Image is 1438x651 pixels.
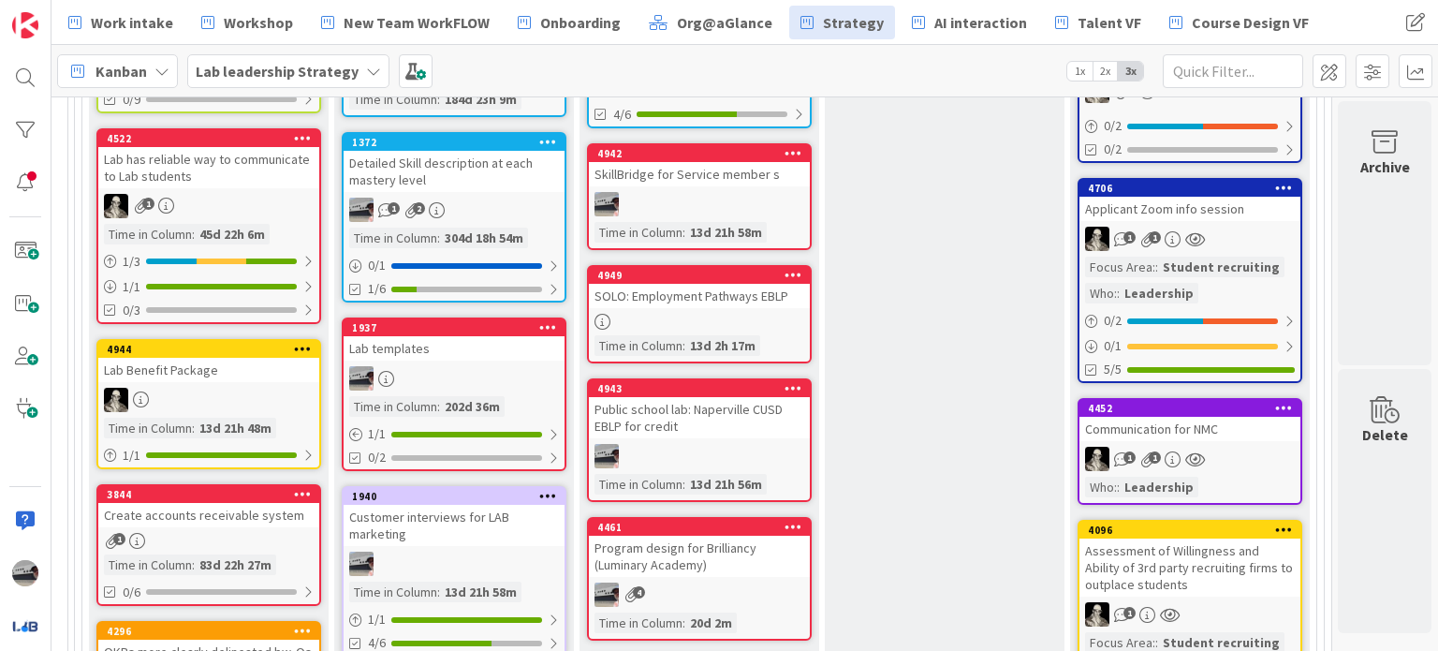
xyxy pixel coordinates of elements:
[1123,607,1136,619] span: 1
[594,613,682,633] div: Time in Column
[1104,140,1122,159] span: 0/2
[344,336,565,361] div: Lab templates
[113,533,125,545] span: 1
[98,194,319,218] div: WS
[685,474,767,495] div: 13d 21h 56m
[104,388,128,412] img: WS
[685,613,737,633] div: 20d 2m
[344,505,565,546] div: Customer interviews for LAB marketing
[98,503,319,527] div: Create accounts receivable system
[1123,231,1136,244] span: 1
[349,552,374,576] img: jB
[98,130,319,147] div: 4522
[589,536,810,577] div: Program design for Brilliancy (Luminary Academy)
[589,519,810,577] div: 4461Program design for Brilliancy (Luminary Academy)
[107,488,319,501] div: 3844
[789,6,895,39] a: Strategy
[344,488,565,546] div: 1940Customer interviews for LAB marketing
[142,198,154,210] span: 1
[1079,539,1300,597] div: Assessment of Willingness and Ability of 3rd party recruiting firms to outplace students
[98,623,319,640] div: 4296
[589,162,810,186] div: SkillBridge for Service member s
[352,136,565,149] div: 1372
[1120,283,1198,303] div: Leadership
[1117,283,1120,303] span: :
[344,134,565,192] div: 1372Detailed Skill description at each mastery level
[934,11,1027,34] span: AI interaction
[589,145,810,186] div: 4942SkillBridge for Service member s
[1192,11,1309,34] span: Course Design VF
[1149,231,1161,244] span: 1
[1158,6,1320,39] a: Course Design VF
[1104,360,1122,379] span: 5/5
[1149,451,1161,464] span: 1
[190,6,304,39] a: Workshop
[597,269,810,282] div: 4949
[440,582,521,602] div: 13d 21h 58m
[344,151,565,192] div: Detailed Skill description at each mastery level
[1079,334,1300,358] div: 0/1
[349,198,374,222] img: jB
[98,250,319,274] div: 1/3
[192,224,195,244] span: :
[823,11,884,34] span: Strategy
[12,12,38,38] img: Visit kanbanzone.com
[440,396,505,417] div: 202d 36m
[597,147,810,160] div: 4942
[682,335,685,356] span: :
[344,319,565,336] div: 1937
[677,11,772,34] span: Org@aGlance
[1120,477,1198,497] div: Leadership
[1079,417,1300,441] div: Communication for NMC
[344,552,565,576] div: jB
[95,60,147,82] span: Kanban
[1088,182,1300,195] div: 4706
[437,89,440,110] span: :
[1079,447,1300,471] div: WS
[98,147,319,188] div: Lab has reliable way to communicate to Lab students
[1079,197,1300,221] div: Applicant Zoom info session
[589,192,810,216] div: jB
[1118,62,1143,81] span: 3x
[589,397,810,438] div: Public school lab: Naperville CUSD EBLP for credit
[195,224,270,244] div: 45d 22h 6m
[594,335,682,356] div: Time in Column
[682,613,685,633] span: :
[344,422,565,446] div: 1/1
[107,343,319,356] div: 4944
[594,222,682,243] div: Time in Column
[540,11,621,34] span: Onboarding
[589,380,810,397] div: 4943
[633,586,645,599] span: 4
[123,90,140,110] span: 0/9
[682,474,685,495] span: :
[1085,257,1155,277] div: Focus Area:
[368,279,386,299] span: 1/6
[104,555,192,575] div: Time in Column
[1079,400,1300,417] div: 4452
[352,321,565,334] div: 1937
[1158,257,1284,277] div: Student recruiting
[344,319,565,361] div: 1937Lab templates
[1085,477,1117,497] div: Who:
[123,252,140,272] span: 1 / 3
[98,130,319,188] div: 4522Lab has reliable way to communicate to Lab students
[901,6,1038,39] a: AI interaction
[107,132,319,145] div: 4522
[344,366,565,391] div: jB
[104,418,192,438] div: Time in Column
[12,560,38,586] img: jB
[1163,54,1303,88] input: Quick Filter...
[594,583,619,607] img: jB
[1085,602,1109,627] img: WS
[638,6,784,39] a: Org@aGlance
[349,396,437,417] div: Time in Column
[192,555,195,575] span: :
[613,105,631,125] span: 4/6
[196,62,359,81] b: Lab leadership Strategy
[1079,602,1300,627] div: WS
[1079,114,1300,138] div: 0/2
[1117,477,1120,497] span: :
[344,608,565,631] div: 1/1
[589,380,810,438] div: 4943Public school lab: Naperville CUSD EBLP for credit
